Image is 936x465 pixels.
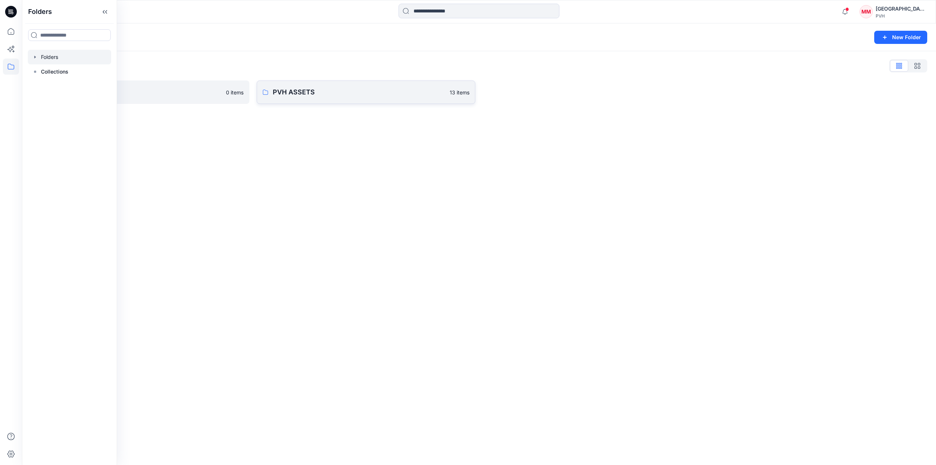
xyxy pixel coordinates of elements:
a: [GEOGRAPHIC_DATA]0 items [31,80,249,104]
p: Collections [41,67,68,76]
div: [GEOGRAPHIC_DATA][PERSON_NAME][GEOGRAPHIC_DATA] [876,4,927,13]
p: [GEOGRAPHIC_DATA] [47,87,222,97]
button: New Folder [874,31,927,44]
div: PVH [876,13,927,19]
p: PVH ASSETS [273,87,445,97]
p: 0 items [226,89,244,96]
p: 13 items [450,89,469,96]
div: MM [860,5,873,18]
a: PVH ASSETS13 items [257,80,475,104]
